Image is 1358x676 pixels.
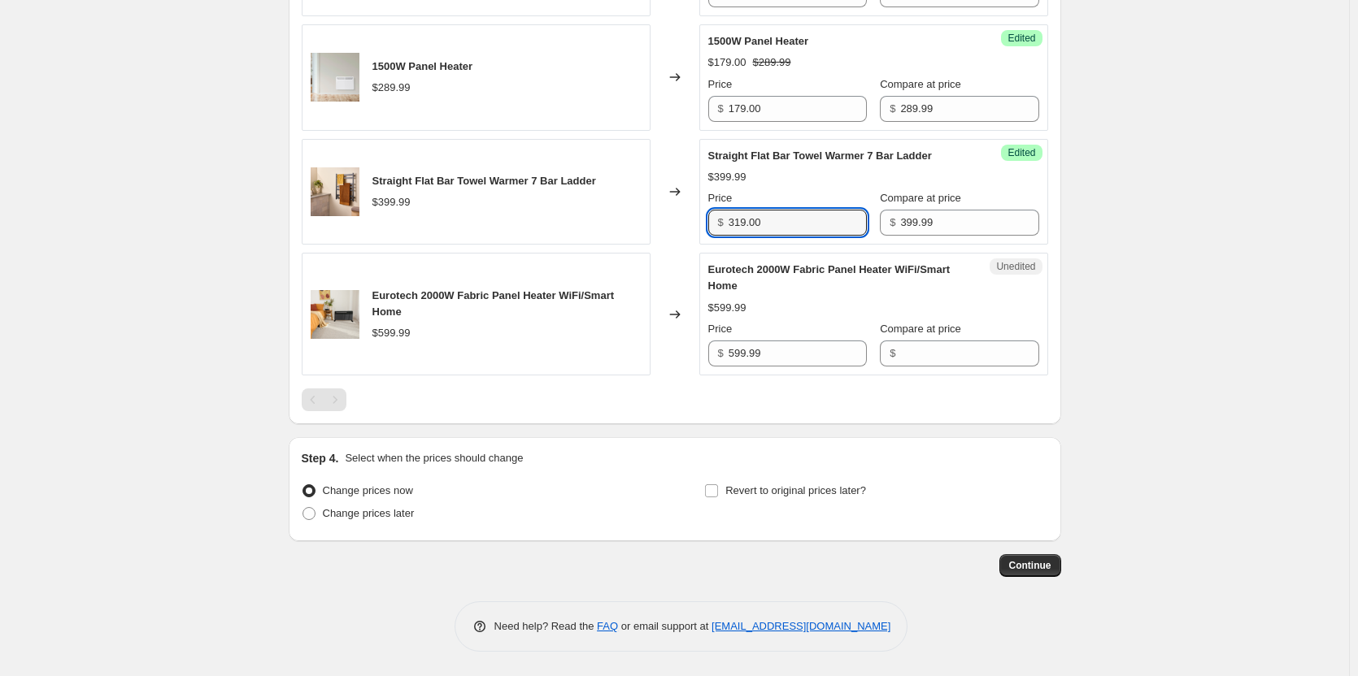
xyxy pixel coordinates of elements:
[1008,32,1035,45] span: Edited
[718,216,724,228] span: $
[708,263,951,292] span: Eurotech 2000W Fabric Panel Heater WiFi/Smart Home
[708,149,932,162] span: Straight Flat Bar Towel Warmer 7 Bar Ladder
[712,620,890,632] a: [EMAIL_ADDRESS][DOMAIN_NAME]
[494,620,598,632] span: Need help? Read the
[302,388,346,411] nav: Pagination
[996,260,1035,273] span: Unedited
[753,54,791,71] strike: $289.99
[725,484,866,496] span: Revert to original prices later?
[345,450,523,466] p: Select when the prices should change
[890,102,895,115] span: $
[597,620,618,632] a: FAQ
[372,194,411,210] div: $399.99
[890,216,895,228] span: $
[302,450,339,466] h2: Step 4.
[880,78,961,90] span: Compare at price
[311,167,359,216] img: GTRMF7B_Towels_80x.png
[708,35,809,47] span: 1500W Panel Heater
[708,169,746,185] div: $399.99
[372,60,473,72] span: 1500W Panel Heater
[708,192,733,204] span: Price
[708,323,733,335] span: Price
[880,192,961,204] span: Compare at price
[372,80,411,96] div: $289.99
[323,507,415,519] span: Change prices later
[372,325,411,341] div: $599.99
[372,289,615,318] span: Eurotech 2000W Fabric Panel Heater WiFi/Smart Home
[890,347,895,359] span: $
[1008,146,1035,159] span: Edited
[718,347,724,359] span: $
[708,54,746,71] div: $179.00
[323,484,413,496] span: Change prices now
[311,290,359,339] img: GPPH910_Lifestyle_Bedroom_Feet_80x.png
[311,53,359,102] img: GPH350_Lifestyle_Wall_Mounted_2_80x.png
[1009,559,1051,572] span: Continue
[999,554,1061,577] button: Continue
[618,620,712,632] span: or email support at
[880,323,961,335] span: Compare at price
[708,300,746,316] div: $599.99
[372,175,596,187] span: Straight Flat Bar Towel Warmer 7 Bar Ladder
[718,102,724,115] span: $
[708,78,733,90] span: Price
